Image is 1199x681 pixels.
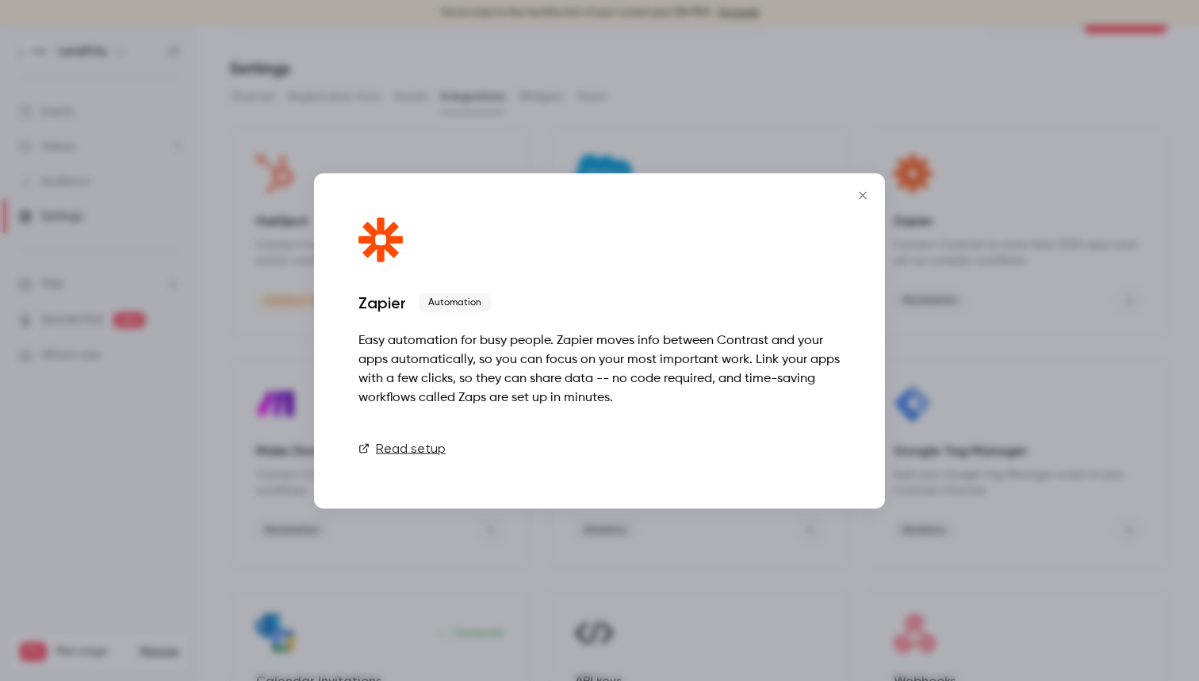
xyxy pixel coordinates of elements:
div: Zapier [358,293,406,312]
a: Connect [761,432,841,464]
span: Automation [419,293,491,312]
a: Read setup [358,438,446,457]
button: Close [847,179,879,211]
div: Easy automation for busy people. Zapier moves info between Contrast and your apps automatically, ... [358,331,841,407]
